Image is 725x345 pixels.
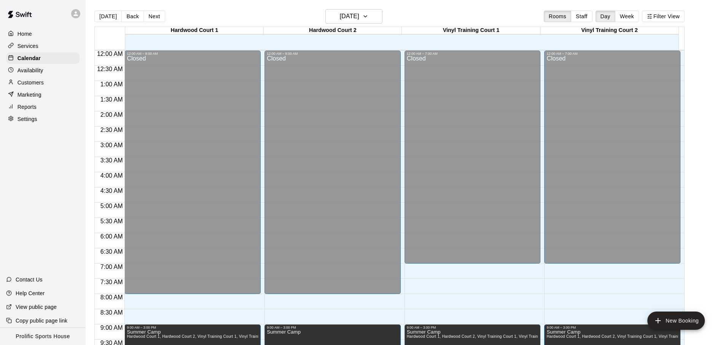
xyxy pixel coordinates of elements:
[267,326,398,329] div: 9:00 AM – 3:00 PM
[6,28,80,40] a: Home
[99,233,125,240] span: 6:00 AM
[18,54,41,62] p: Calendar
[18,79,44,86] p: Customers
[18,30,32,38] p: Home
[99,127,125,133] span: 2:30 AM
[325,9,382,24] button: [DATE]
[127,56,258,297] div: Closed
[540,27,679,34] div: Vinyl Training Court 2
[127,52,258,56] div: 12:00 AM – 8:00 AM
[99,294,125,300] span: 8:00 AM
[402,27,540,34] div: Vinyl Training Court 1
[143,11,165,22] button: Next
[407,56,539,266] div: Closed
[407,52,539,56] div: 12:00 AM – 7:00 AM
[18,91,41,99] p: Marketing
[18,115,37,123] p: Settings
[547,334,698,339] span: Hardwood Court 1, Hardwood Court 2, Vinyl Training Court 1, Vinyl Training Court 2
[99,309,125,316] span: 8:30 AM
[547,52,678,56] div: 12:00 AM – 7:00 AM
[99,248,125,255] span: 6:30 AM
[6,101,80,113] a: Reports
[16,317,67,324] p: Copy public page link
[407,326,539,329] div: 9:00 AM – 3:00 PM
[16,289,45,297] p: Help Center
[547,56,678,266] div: Closed
[94,11,122,22] button: [DATE]
[571,11,593,22] button: Staff
[99,142,125,148] span: 3:00 AM
[544,11,571,22] button: Rooms
[127,334,278,339] span: Hardwood Court 1, Hardwood Court 2, Vinyl Training Court 1, Vinyl Training Court 2
[6,89,80,100] a: Marketing
[642,11,685,22] button: Filter View
[99,81,125,87] span: 1:00 AM
[99,264,125,270] span: 7:00 AM
[121,11,144,22] button: Back
[265,51,401,294] div: 12:00 AM – 8:00 AM: Closed
[95,51,125,57] span: 12:00 AM
[647,312,705,330] button: add
[596,11,615,22] button: Day
[6,40,80,52] a: Services
[405,51,541,264] div: 12:00 AM – 7:00 AM: Closed
[18,67,43,74] p: Availability
[6,113,80,125] a: Settings
[16,303,57,311] p: View public page
[99,111,125,118] span: 2:00 AM
[99,279,125,285] span: 7:30 AM
[124,51,261,294] div: 12:00 AM – 8:00 AM: Closed
[615,11,639,22] button: Week
[547,326,678,329] div: 9:00 AM – 3:00 PM
[125,27,263,34] div: Hardwood Court 1
[6,77,80,88] a: Customers
[18,103,37,111] p: Reports
[16,332,70,340] p: Prolific Sports House
[267,52,398,56] div: 12:00 AM – 8:00 AM
[99,203,125,209] span: 5:00 AM
[16,276,43,283] p: Contact Us
[264,27,402,34] div: Hardwood Court 2
[6,52,80,64] a: Calendar
[127,326,258,329] div: 9:00 AM – 3:00 PM
[544,51,680,264] div: 12:00 AM – 7:00 AM: Closed
[99,324,125,331] span: 9:00 AM
[340,11,359,22] h6: [DATE]
[407,334,558,339] span: Hardwood Court 1, Hardwood Court 2, Vinyl Training Court 1, Vinyl Training Court 2
[99,218,125,224] span: 5:30 AM
[18,42,38,50] p: Services
[6,65,80,76] a: Availability
[99,96,125,103] span: 1:30 AM
[99,172,125,179] span: 4:00 AM
[99,157,125,164] span: 3:30 AM
[95,66,125,72] span: 12:30 AM
[267,56,398,297] div: Closed
[99,188,125,194] span: 4:30 AM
